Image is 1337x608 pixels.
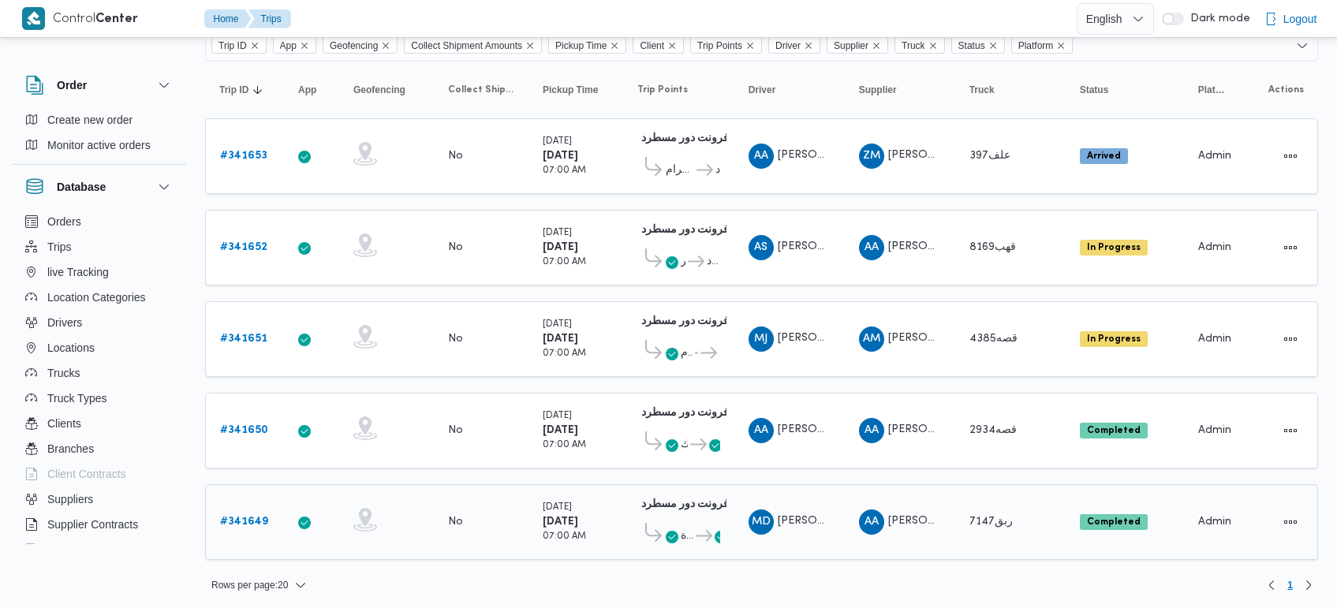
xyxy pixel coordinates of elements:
span: Driver [775,37,801,54]
span: App [273,36,316,54]
b: فرونت دور مسطرد [641,408,729,418]
span: Geofencing [353,84,405,96]
button: Actions [1278,418,1303,443]
span: Geofencing [323,36,398,54]
span: AA [754,144,768,169]
button: Supplier [853,77,947,103]
small: [DATE] [543,320,572,329]
button: Monitor active orders [19,132,180,158]
button: live Tracking [19,259,180,285]
span: Actions [1268,84,1304,96]
span: AA [865,509,879,535]
div: Abadalamunam Mjadi Alsaid Awad [859,326,884,352]
span: live Tracking [47,263,109,282]
small: 07:00 AM [543,532,586,541]
button: Truck Types [19,386,180,411]
button: Devices [19,537,180,562]
span: Platform [1198,84,1225,96]
div: No [448,241,463,255]
button: Trucks [19,360,180,386]
button: Suppliers [19,487,180,512]
small: [DATE] [543,503,572,512]
span: MJ [754,326,767,352]
span: [PERSON_NAME] [778,150,868,160]
div: Abadallah Aid Abadalsalam Abadalihafz [859,418,884,443]
button: Remove Driver from selection in this group [804,41,813,50]
span: [PERSON_NAME] [888,516,978,526]
button: Remove Geofencing from selection in this group [381,41,390,50]
button: Remove Client from selection in this group [667,41,677,50]
button: Order [25,76,174,95]
span: Location Categories [47,288,146,307]
span: AM [863,326,880,352]
small: 07:00 AM [543,441,586,449]
span: Dark mode [1184,13,1250,25]
span: [PERSON_NAME] [778,241,868,252]
button: Location Categories [19,285,180,310]
button: Actions [1278,144,1303,169]
span: Truck [969,84,995,96]
span: Geofencing [330,37,378,54]
div: No [448,149,463,163]
a: #341652 [220,238,267,257]
a: #341651 [220,330,267,349]
b: Arrived [1087,151,1121,161]
span: Pickup Time [548,36,626,54]
span: [PERSON_NAME] [888,150,978,160]
small: 07:00 AM [543,349,586,358]
span: قصه4385 [969,334,1018,344]
a: #341653 [220,147,267,166]
span: Admin [1198,151,1231,161]
div: Zaiad Muhammad Said Atris [859,144,884,169]
div: Muhammad Jmail Omar Abadallah [749,326,774,352]
span: Collect Shipment Amounts [411,37,522,54]
button: Platform [1192,77,1231,103]
span: Admin [1198,334,1231,344]
b: # 341651 [220,334,267,344]
small: 07:00 AM [543,258,586,267]
div: Database [13,209,186,550]
span: Truck Types [47,389,106,408]
span: Monitor active orders [47,136,151,155]
span: Admin [1198,242,1231,252]
span: Supplier [834,37,868,54]
span: Admin [1198,425,1231,435]
button: Remove Platform from selection in this group [1056,41,1066,50]
b: # 341652 [220,242,267,252]
button: Rows per page:20 [205,576,313,595]
span: In Progress [1080,331,1148,347]
span: In Progress [1080,240,1148,256]
span: قصه2934 [969,425,1017,435]
button: Client Contracts [19,461,180,487]
span: MD [752,509,771,535]
span: Trip Points [697,37,742,54]
button: Status [1074,77,1176,103]
span: [PERSON_NAME] [778,424,868,435]
span: Trip ID; Sorted in descending order [219,84,248,96]
b: فرونت دور مسطرد [641,499,729,509]
div: Abadallah Aid Abadalsalam Abadalihafz [859,235,884,260]
div: Abadallah Aid Abadalsalam Abadalihafz [859,509,884,535]
span: AA [754,418,768,443]
button: Drivers [19,310,180,335]
button: Actions [1278,326,1303,352]
button: Remove App from selection in this group [300,41,309,50]
b: [DATE] [543,334,578,344]
span: Suppliers [47,490,93,509]
button: Next page [1299,576,1318,595]
span: Trip ID [218,37,247,54]
div: No [448,515,463,529]
span: Platform [1011,36,1074,54]
b: فرونت دور مسطرد [641,316,729,326]
svg: Sorted in descending order [252,84,264,96]
span: Trip Points [637,84,688,96]
span: مدينة نصر [681,252,685,271]
span: Status [958,37,985,54]
div: Abadallah Aid Abadalsalam Abadalihafz [749,418,774,443]
span: علف397 [969,151,1010,161]
button: Clients [19,411,180,436]
span: Client [633,36,684,54]
b: In Progress [1087,243,1141,252]
span: Truck [894,36,945,54]
span: Drivers [47,313,82,332]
